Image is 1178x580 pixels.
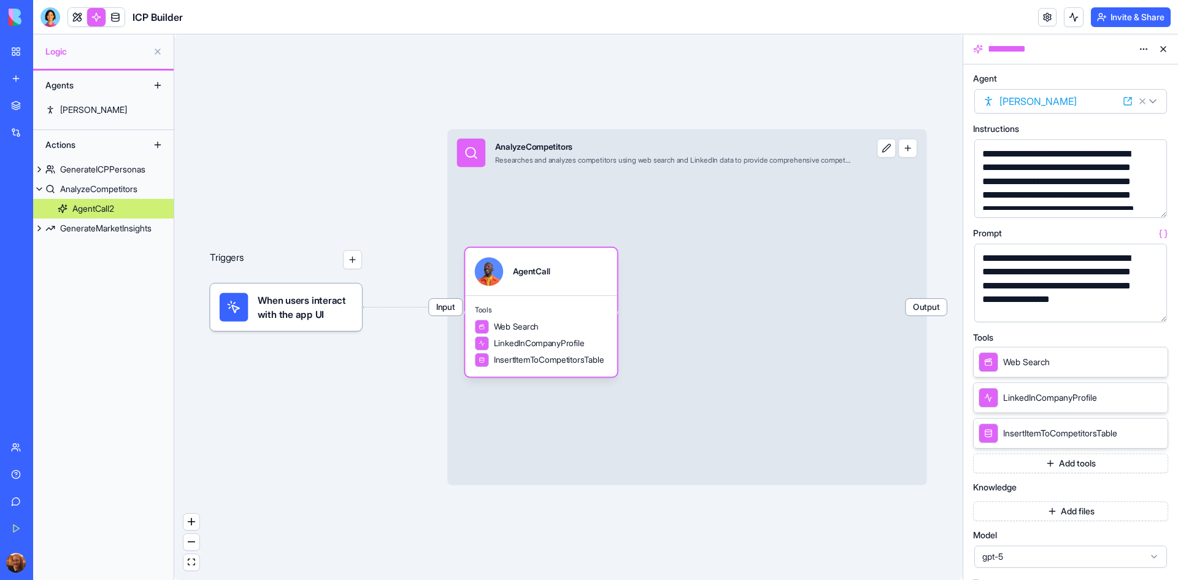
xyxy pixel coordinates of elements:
[164,383,245,432] button: Help
[906,299,947,315] span: Output
[25,239,205,252] div: We typically reply in under 15 minutes
[82,383,163,432] button: Messages
[12,215,233,262] div: Send us a messageWe typically reply in under 15 minutes
[9,9,85,26] img: logo
[973,74,997,83] span: Agent
[25,155,220,168] div: Recent message
[211,20,233,42] div: Close
[465,248,617,377] div: AgentCallToolsWeb SearchLinkedInCompanyProfileInsertItemToCompetitorsTable
[39,75,137,95] div: Agents
[60,163,145,176] div: GenerateICPPersonas
[133,10,183,25] span: ICP Builder
[973,531,997,539] span: Model
[183,534,199,551] button: zoom out
[25,87,221,108] p: Hi [PERSON_NAME]
[18,296,228,319] div: Tickets
[973,501,1168,521] button: Add files
[60,183,137,195] div: AnalyzeCompetitors
[33,160,174,179] a: GenerateICPPersonas
[25,226,205,239] div: Send us a message
[155,20,179,44] img: Profile image for Michal
[33,199,174,218] a: AgentCall2
[1003,356,1050,368] span: Web Search
[494,321,539,333] span: Web Search
[33,100,174,120] a: [PERSON_NAME]
[973,333,993,342] span: Tools
[12,145,233,209] div: Recent messageProfile image for ShellyAlso, I have a few other questions - what AI model is Block...
[25,108,221,129] p: How can we help?
[1091,7,1171,27] button: Invite & Share
[210,212,362,331] div: Triggers
[258,293,353,321] span: When users interact with the app UI
[33,179,174,199] a: AnalyzeCompetitors
[973,229,1002,238] span: Prompt
[83,186,126,199] div: • 23m ago
[194,414,214,422] span: Help
[27,414,55,422] span: Home
[25,174,50,198] img: Profile image for Shelly
[973,483,1017,492] span: Knowledge
[513,266,550,277] div: AgentCall
[55,186,80,199] div: Shelly
[1003,427,1117,439] span: InsertItemToCompetitorsTable
[25,342,99,355] span: Search for help
[494,338,585,349] span: LinkedInCompanyProfile
[183,554,199,571] button: fit view
[72,203,114,215] div: AgentCall2
[102,414,144,422] span: Messages
[210,284,362,331] div: When users interact with the app UI
[39,135,137,155] div: Actions
[495,141,851,153] div: AnalyzeCompetitors
[18,336,228,361] button: Search for help
[183,514,199,530] button: zoom in
[13,163,233,209] div: Profile image for ShellyAlso, I have a few other questions - what AI model is Blocks built on? Is...
[210,250,244,269] p: Triggers
[25,371,206,384] div: FAQ
[973,125,1019,133] span: Instructions
[25,279,220,292] div: Create a ticket
[6,553,26,573] img: ACg8ocKW1DqRt3DzdFhaMOehSF_DUco4x3vN4-i2MIuDdUBhkNTw4YU=s96-c
[447,129,926,485] div: InputAnalyzeCompetitorsResearches and analyzes competitors using web search and LinkedIn data to ...
[33,218,174,238] a: GenerateMarketInsights
[475,306,608,315] span: Tools
[1003,392,1097,404] span: LinkedInCompanyProfile
[25,301,206,314] div: Tickets
[178,20,202,44] img: Profile image for Shelly
[60,222,152,234] div: GenerateMarketInsights
[45,45,148,58] span: Logic
[982,551,1144,563] span: gpt-5
[60,104,127,116] div: [PERSON_NAME]
[18,366,228,389] div: FAQ
[494,354,604,366] span: InsertItemToCompetitorsTable
[973,454,1168,473] button: Add tools
[429,299,462,315] span: Input
[25,23,39,43] img: logo
[495,155,851,164] div: Researches and analyzes competitors using web search and LinkedIn data to provide comprehensive c...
